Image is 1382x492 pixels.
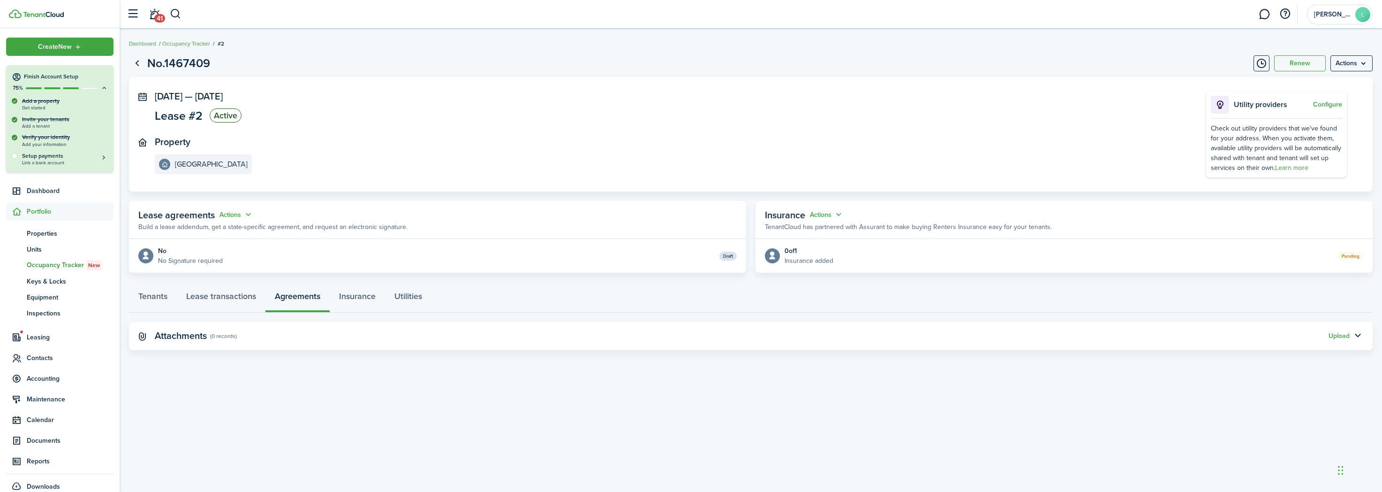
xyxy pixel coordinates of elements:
span: New [88,261,100,269]
a: Insurance [330,284,385,313]
div: Check out utility providers that we've found for your address. When you activate them, available ... [1211,123,1342,173]
button: Finish Account Setup75% [6,65,113,92]
a: Utilities [385,284,431,313]
a: Equipment [6,289,113,305]
button: Open resource center [1277,6,1293,22]
status: Active [210,108,242,123]
span: [DATE] [155,89,182,103]
a: Notifications [145,2,163,26]
a: Units [6,241,113,257]
e-details-info-title: [GEOGRAPHIC_DATA] [175,160,248,169]
a: Dashboard [6,182,113,200]
h1: No.1467409 [147,54,210,72]
a: Properties [6,225,113,241]
a: Reports [6,452,113,470]
span: Portfolio [27,207,113,216]
button: Open sidebar [124,5,142,23]
button: Open menu [6,38,113,56]
button: Timeline [1254,55,1269,71]
span: Insurance [765,208,805,222]
avatar-text: L [1355,7,1370,22]
span: Occupancy Tracker [27,260,113,270]
button: Renew [1274,55,1326,71]
button: Open menu [1330,55,1373,71]
span: Contacts [27,353,113,363]
span: Accounting [27,374,113,384]
a: Dashboard [129,39,156,48]
p: Insurance added [785,256,833,266]
p: Utility providers [1234,99,1311,110]
status: Pending [1338,252,1363,261]
span: 41 [154,14,165,23]
span: Properties [27,229,113,238]
panel-main-subtitle: (0 records) [210,332,237,340]
div: No [158,246,223,256]
div: Drag [1338,456,1344,484]
span: Lease agreements [138,208,215,222]
img: TenantCloud [23,12,64,17]
p: TenantCloud has partnered with Assurant to make buying Renters Insurance easy for your tenants. [765,222,1052,232]
panel-main-title: Attachments [155,331,207,341]
button: Open menu [219,209,253,220]
span: Dashboard [27,186,113,196]
button: Actions [219,209,253,220]
a: Keys & Locks [6,273,113,289]
button: Toggle accordion [1350,328,1366,344]
a: Inspections [6,305,113,321]
span: — [185,89,193,103]
iframe: Chat Widget [1335,447,1382,492]
span: Maintenance [27,394,113,404]
div: Finish Account Setup75% [6,97,113,172]
span: Equipment [27,292,113,302]
h4: Finish Account Setup [24,73,108,81]
span: Leasing [27,332,113,342]
button: Configure [1313,101,1342,108]
span: #2 [218,39,224,48]
a: Messaging [1255,2,1273,26]
span: Documents [27,436,113,446]
p: Build a lease addendum, get a state-specific agreement, and request an electronic signature. [138,222,408,232]
p: No Signature required [158,256,223,266]
button: Upload [1329,332,1350,340]
span: Inspections [27,308,113,318]
span: Link a bank account [22,160,108,165]
button: Actions [810,209,844,220]
span: Create New [38,44,72,50]
panel-main-title: Property [155,137,190,147]
span: Reports [27,456,113,466]
button: Search [170,6,181,22]
h5: Setup payments [22,152,108,160]
span: Units [27,245,113,254]
span: [DATE] [195,89,223,103]
p: 75% [12,84,23,92]
span: Lara [1314,11,1352,18]
a: Lease transactions [177,284,265,313]
span: Downloads [27,482,60,492]
a: Setup paymentsLink a bank account [22,152,108,165]
status: Draft [719,252,737,261]
a: Learn more [1275,163,1308,173]
span: Calendar [27,415,113,425]
a: Go back [129,55,145,71]
div: 0 of 1 [785,246,833,256]
button: Open menu [810,209,844,220]
a: Occupancy Tracker [162,39,210,48]
a: Occupancy TrackerNew [6,257,113,273]
img: TenantCloud [9,9,22,18]
a: Tenants [129,284,177,313]
span: Lease #2 [155,110,203,122]
span: Keys & Locks [27,277,113,286]
menu-btn: Actions [1330,55,1373,71]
